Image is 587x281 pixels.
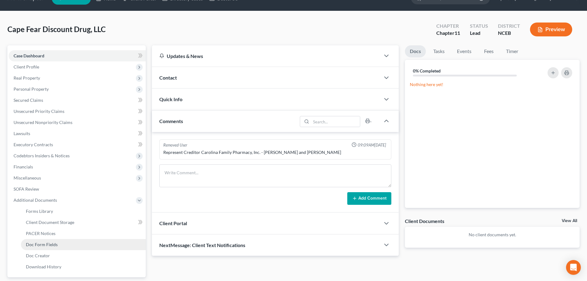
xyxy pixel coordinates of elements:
span: Client Document Storage [26,220,74,225]
a: Client Document Storage [21,217,146,228]
a: Download History [21,261,146,272]
span: Client Profile [14,64,39,69]
button: Add Comment [347,192,391,205]
span: Codebtors Insiders & Notices [14,153,70,158]
span: Quick Info [159,96,182,102]
span: 11 [455,30,460,36]
span: Real Property [14,75,40,81]
div: Represent Creditor Carolina Family Pharmacy, Inc. - [PERSON_NAME] and [PERSON_NAME] [163,149,387,155]
a: Secured Claims [9,95,146,106]
div: Client Documents [405,218,444,224]
span: Forms Library [26,209,53,214]
span: Financials [14,164,33,169]
span: Unsecured Nonpriority Claims [14,120,72,125]
div: Chapter [436,23,460,30]
a: PACER Notices [21,228,146,239]
span: Unsecured Priority Claims [14,109,64,114]
span: Personal Property [14,86,49,92]
span: Doc Form Fields [26,242,58,247]
span: 09:09AM[DATE] [358,142,386,148]
a: Timer [501,45,523,57]
p: Nothing here yet! [410,81,575,88]
div: Open Intercom Messenger [566,260,581,275]
a: Unsecured Nonpriority Claims [9,117,146,128]
a: Events [452,45,476,57]
div: Chapter [436,30,460,37]
div: District [498,23,520,30]
span: Secured Claims [14,97,43,103]
span: Lawsuits [14,131,30,136]
span: Miscellaneous [14,175,41,180]
strong: 0% Completed [413,68,441,73]
span: PACER Notices [26,231,55,236]
span: Comments [159,118,183,124]
span: Download History [26,264,61,269]
div: Lead [470,30,488,37]
span: Case Dashboard [14,53,44,58]
div: Updates & News [159,53,373,59]
a: Forms Library [21,206,146,217]
span: Client Portal [159,220,187,226]
div: NCEB [498,30,520,37]
span: Additional Documents [14,197,57,203]
a: Doc Form Fields [21,239,146,250]
a: Doc Creator [21,250,146,261]
a: View All [562,219,577,223]
a: Unsecured Priority Claims [9,106,146,117]
span: Contact [159,75,177,81]
span: Doc Creator [26,253,50,258]
div: Status [470,23,488,30]
input: Search... [311,116,360,127]
span: NextMessage: Client Text Notifications [159,242,245,248]
a: Lawsuits [9,128,146,139]
span: SOFA Review [14,186,39,192]
button: Preview [530,23,572,36]
span: Executory Contracts [14,142,53,147]
a: Docs [405,45,426,57]
a: Fees [479,45,499,57]
a: Tasks [428,45,450,57]
p: No client documents yet. [410,232,575,238]
a: Executory Contracts [9,139,146,150]
span: Cape Fear Discount Drug, LLC [7,25,106,34]
a: Case Dashboard [9,50,146,61]
a: SOFA Review [9,184,146,195]
div: Removed User [163,142,187,148]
